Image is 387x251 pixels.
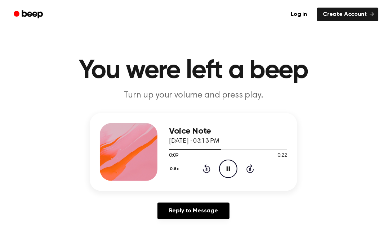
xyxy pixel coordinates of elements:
button: 0.8x [169,163,182,175]
a: Log in [285,8,313,21]
a: Create Account [317,8,378,21]
a: Beep [9,8,49,22]
p: Turn up your volume and press play. [55,90,332,101]
span: [DATE] · 03:13 PM [169,138,219,144]
h3: Voice Note [169,126,287,136]
span: 0:09 [169,152,178,160]
span: 0:22 [278,152,287,160]
h1: You were left a beep [9,58,378,84]
a: Reply to Message [157,203,230,219]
